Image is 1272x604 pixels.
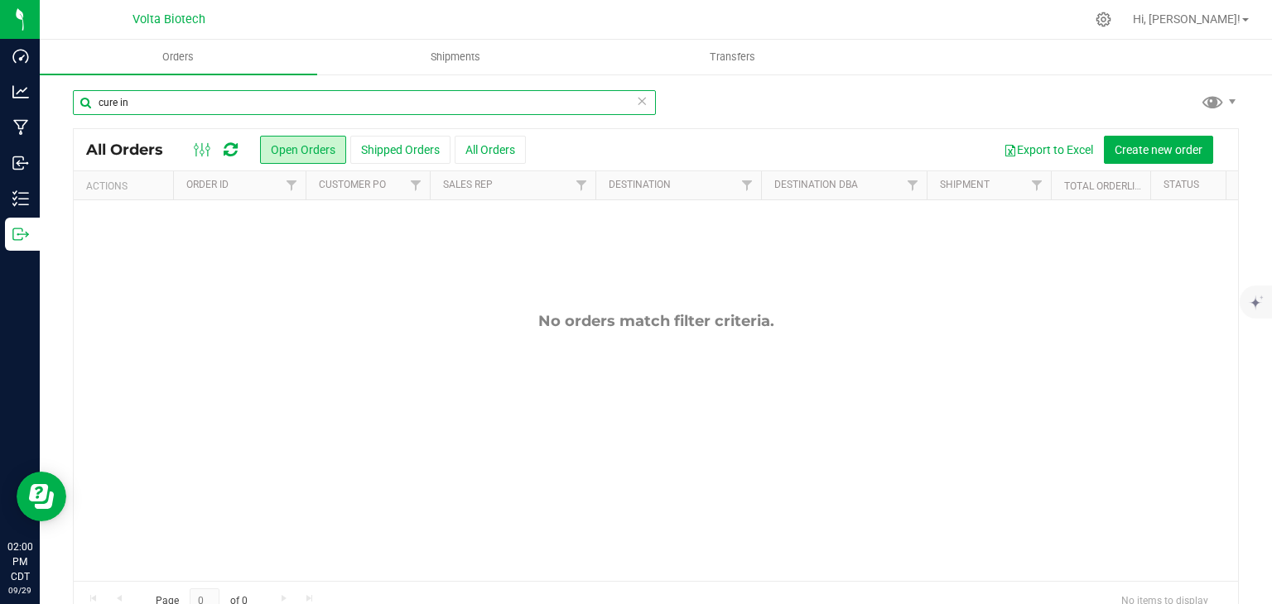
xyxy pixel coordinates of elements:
[74,312,1238,330] div: No orders match filter criteria.
[636,90,648,112] span: Clear
[1115,143,1202,156] span: Create new order
[12,155,29,171] inline-svg: Inbound
[186,179,229,190] a: Order ID
[734,171,761,199] a: Filter
[7,539,32,584] p: 02:00 PM CDT
[86,180,166,192] div: Actions
[1133,12,1241,26] span: Hi, [PERSON_NAME]!
[278,171,306,199] a: Filter
[1093,12,1114,27] div: Manage settings
[993,136,1104,164] button: Export to Excel
[319,179,386,190] a: Customer PO
[12,119,29,136] inline-svg: Manufacturing
[899,171,927,199] a: Filter
[1064,180,1154,192] a: Total Orderlines
[12,84,29,100] inline-svg: Analytics
[402,171,430,199] a: Filter
[7,584,32,597] p: 09/29
[408,50,503,65] span: Shipments
[12,190,29,207] inline-svg: Inventory
[12,48,29,65] inline-svg: Dashboard
[455,136,526,164] button: All Orders
[1164,179,1199,190] a: Status
[17,472,66,521] iframe: Resource center
[140,50,216,65] span: Orders
[687,50,778,65] span: Transfers
[443,179,493,190] a: Sales Rep
[317,40,595,74] a: Shipments
[568,171,595,199] a: Filter
[132,12,205,26] span: Volta Biotech
[774,179,858,190] a: Destination DBA
[40,40,317,74] a: Orders
[350,136,450,164] button: Shipped Orders
[1104,136,1213,164] button: Create new order
[73,90,656,115] input: Search Order ID, Destination, Customer PO...
[595,40,872,74] a: Transfers
[1024,171,1051,199] a: Filter
[12,226,29,242] inline-svg: Outbound
[940,179,990,190] a: Shipment
[609,179,671,190] a: Destination
[86,141,180,159] span: All Orders
[260,136,346,164] button: Open Orders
